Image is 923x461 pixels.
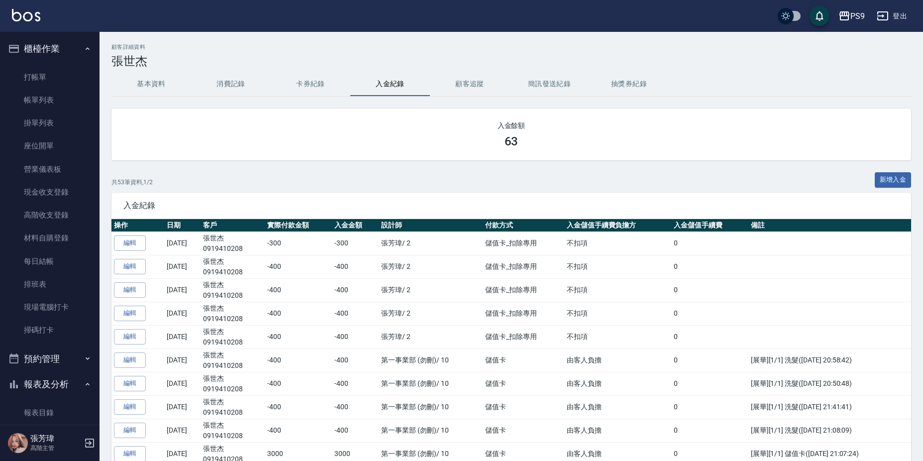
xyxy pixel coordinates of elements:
button: 卡券紀錄 [271,72,350,96]
td: 張世杰 [201,372,265,395]
td: -400 [265,372,332,395]
td: -400 [332,419,379,442]
td: 不扣項 [564,325,671,348]
a: 高階收支登錄 [4,204,96,227]
td: [展華][1/1] 洗髮([DATE] 20:58:42) [748,348,911,372]
td: 張世杰 [201,278,265,302]
button: 顧客追蹤 [430,72,510,96]
p: 0919410208 [203,407,262,418]
td: 第一事業部 (勿刪) / 10 [379,348,483,372]
td: 0 [671,278,748,302]
td: [DATE] [164,348,201,372]
td: 儲值卡_扣除專用 [483,325,564,348]
h2: 入金餘額 [123,120,899,130]
td: 不扣項 [564,255,671,278]
a: 營業儀表板 [4,158,96,181]
h2: 顧客詳細資料 [111,44,911,50]
td: -400 [332,278,379,302]
td: 張世杰 [201,419,265,442]
td: 張世杰 [201,395,265,419]
td: 張世杰 [201,348,265,372]
th: 操作 [111,219,164,232]
td: 不扣項 [564,302,671,325]
p: 0919410208 [203,337,262,347]
a: 編輯 [114,282,146,298]
td: [DATE] [164,395,201,419]
a: 編輯 [114,259,146,274]
td: -400 [332,372,379,395]
th: 日期 [164,219,201,232]
td: 張世杰 [201,302,265,325]
td: 第一事業部 (勿刪) / 10 [379,395,483,419]
a: 帳單列表 [4,89,96,112]
td: -400 [332,395,379,419]
th: 客戶 [201,219,265,232]
td: 由客人負擔 [564,372,671,395]
td: 儲值卡 [483,348,564,372]
td: -400 [332,325,379,348]
td: 張世杰 [201,255,265,278]
td: [展華][1/1] 洗髮([DATE] 21:41:41) [748,395,911,419]
td: 儲值卡 [483,372,564,395]
th: 入金儲值手續費 [671,219,748,232]
td: -400 [332,348,379,372]
button: 簡訊發送紀錄 [510,72,589,96]
button: 消費記錄 [191,72,271,96]
td: -400 [265,419,332,442]
a: 排班表 [4,273,96,296]
div: PS9 [850,10,865,22]
td: [展華][1/1] 洗髮([DATE] 20:50:48) [748,372,911,395]
p: 0919410208 [203,267,262,277]
button: 櫃檯作業 [4,36,96,62]
td: 儲值卡_扣除專用 [483,302,564,325]
p: 0919410208 [203,431,262,441]
img: Person [8,433,28,453]
td: [DATE] [164,255,201,278]
td: 不扣項 [564,278,671,302]
td: 0 [671,372,748,395]
a: 編輯 [114,352,146,368]
td: 由客人負擔 [564,348,671,372]
td: [展華][1/1] 洗髮([DATE] 21:08:09) [748,419,911,442]
a: 掃碼打卡 [4,319,96,342]
th: 實際付款金額 [265,219,332,232]
td: 儲值卡_扣除專用 [483,278,564,302]
a: 報表目錄 [4,401,96,424]
td: 0 [671,231,748,255]
td: 張芳瑋 / 2 [379,231,483,255]
td: 第一事業部 (勿刪) / 10 [379,419,483,442]
td: 由客人負擔 [564,419,671,442]
td: [DATE] [164,302,201,325]
td: [DATE] [164,231,201,255]
td: 0 [671,419,748,442]
a: 編輯 [114,376,146,391]
td: 張芳瑋 / 2 [379,302,483,325]
a: 材料自購登錄 [4,227,96,249]
td: -400 [265,325,332,348]
td: [DATE] [164,419,201,442]
a: 編輯 [114,235,146,251]
td: [DATE] [164,372,201,395]
a: 編輯 [114,423,146,438]
th: 設計師 [379,219,483,232]
a: 現場電腦打卡 [4,296,96,319]
td: [DATE] [164,325,201,348]
button: 報表及分析 [4,371,96,397]
p: 0919410208 [203,314,262,324]
td: 不扣項 [564,231,671,255]
td: 張芳瑋 / 2 [379,325,483,348]
button: 登出 [873,7,911,25]
a: 掛單列表 [4,112,96,134]
td: 由客人負擔 [564,395,671,419]
td: 張芳瑋 / 2 [379,278,483,302]
p: 共 53 筆資料, 1 / 2 [111,178,153,187]
td: [DATE] [164,278,201,302]
p: 0919410208 [203,243,262,254]
td: -400 [265,255,332,278]
p: 高階主管 [30,444,81,453]
td: 儲值卡_扣除專用 [483,231,564,255]
td: -400 [265,302,332,325]
td: -300 [265,231,332,255]
th: 入金儲值手續費負擔方 [564,219,671,232]
td: -400 [265,395,332,419]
